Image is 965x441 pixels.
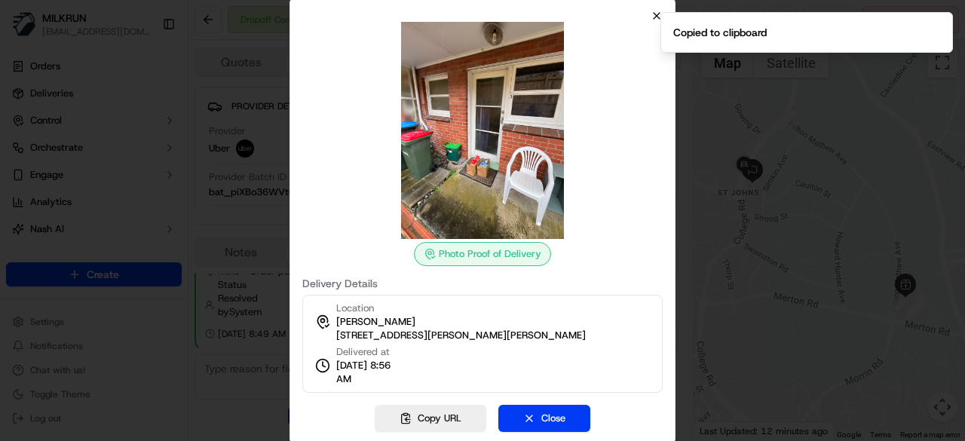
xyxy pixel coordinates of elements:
[375,405,486,432] button: Copy URL
[374,22,591,239] img: photo_proof_of_delivery image
[336,359,406,386] span: [DATE] 8:56 AM
[336,302,374,315] span: Location
[336,329,586,342] span: [STREET_ADDRESS][PERSON_NAME][PERSON_NAME]
[336,345,406,359] span: Delivered at
[498,405,590,432] button: Close
[414,242,551,266] div: Photo Proof of Delivery
[336,315,415,329] span: [PERSON_NAME]
[673,25,767,40] div: Copied to clipboard
[302,278,663,289] label: Delivery Details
